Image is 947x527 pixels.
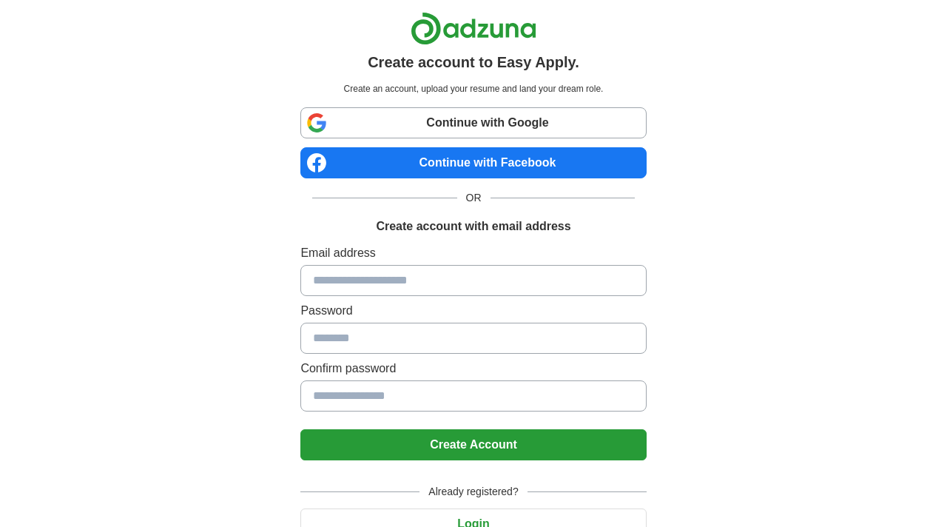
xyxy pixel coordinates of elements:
[300,302,646,320] label: Password
[411,12,536,45] img: Adzuna logo
[300,147,646,178] a: Continue with Facebook
[457,190,491,206] span: OR
[376,218,570,235] h1: Create account with email address
[303,82,643,95] p: Create an account, upload your resume and land your dream role.
[419,484,527,500] span: Already registered?
[300,244,646,262] label: Email address
[368,51,579,73] h1: Create account to Easy Apply.
[300,429,646,460] button: Create Account
[300,107,646,138] a: Continue with Google
[300,360,646,377] label: Confirm password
